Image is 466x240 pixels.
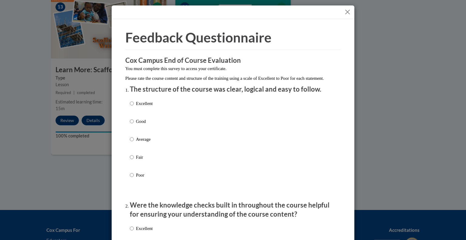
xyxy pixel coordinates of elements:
[130,136,134,143] input: Average
[125,65,341,72] p: You must complete this survey to access your certificate.
[125,29,272,45] span: Feedback Questionnaire
[136,154,153,161] p: Fair
[130,85,336,94] p: The structure of the course was clear, logical and easy to follow.
[130,172,134,178] input: Poor
[125,56,341,65] h3: Cox Campus End of Course Evaluation
[130,100,134,107] input: Excellent
[136,225,153,232] p: Excellent
[136,136,153,143] p: Average
[136,172,153,178] p: Poor
[130,118,134,125] input: Good
[344,8,351,16] button: Close
[130,154,134,161] input: Fair
[136,100,153,107] p: Excellent
[130,225,134,232] input: Excellent
[125,75,341,82] p: Please rate the course content and structure of the training using a scale of Excellent to Poor f...
[130,201,336,219] p: Were the knowledge checks built in throughout the course helpful for ensuring your understanding ...
[136,118,153,125] p: Good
